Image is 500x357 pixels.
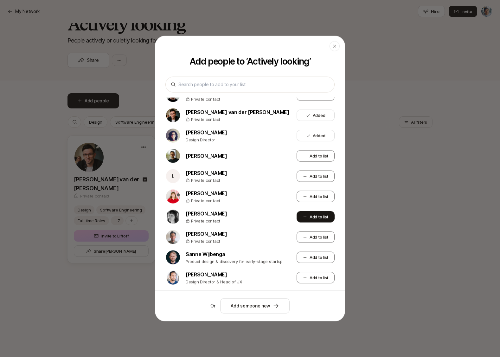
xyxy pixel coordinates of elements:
p: Design Director [186,137,227,143]
img: Nicole Hampton [166,210,180,224]
button: Add to list [297,252,335,263]
p: [PERSON_NAME] [186,210,227,218]
p: [PERSON_NAME] [186,270,242,279]
button: Add to list [297,231,335,243]
button: Add someone new [220,298,290,313]
p: Add people to ‘ Actively looking ’ [155,56,345,67]
button: Add to list [297,191,335,202]
button: Add to list [297,171,335,182]
div: Private contact [186,177,227,184]
div: Private contact [186,116,289,123]
p: [PERSON_NAME] van der [PERSON_NAME] [186,108,289,116]
div: Private contact [186,96,227,102]
button: Added [297,110,335,121]
p: Product design & discovery for early-stage startup [186,258,283,265]
div: Private contact [186,198,227,204]
img: Oliver Arnell [166,230,180,244]
div: Private contact [186,238,227,244]
p: Sanne Wijbenga [186,250,283,258]
img: Sanne Wijbenga [166,250,180,264]
button: Add to list [297,89,335,101]
p: [PERSON_NAME] [186,189,227,198]
img: Isabel Sousa [166,129,180,143]
button: Add to list [297,211,335,223]
p: [PERSON_NAME] [186,230,227,238]
p: [PERSON_NAME] [186,169,227,177]
div: Private contact [186,218,227,224]
p: Design Director & Head of UX [186,279,242,285]
img: Daniel van der Winden [166,108,180,122]
p: Or [210,302,215,309]
p: [PERSON_NAME] [186,152,227,160]
img: Sharif Matar [166,271,180,285]
img: Molly O’Neill [166,190,180,204]
button: Add to list [297,150,335,162]
button: Added [297,130,335,141]
input: Search people to add to your list [178,81,327,88]
p: L [172,172,174,180]
img: Daniel Källbom [166,88,180,102]
img: Kevin Twohy [166,149,180,163]
button: Add to list [297,272,335,283]
p: [PERSON_NAME] [186,128,227,137]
